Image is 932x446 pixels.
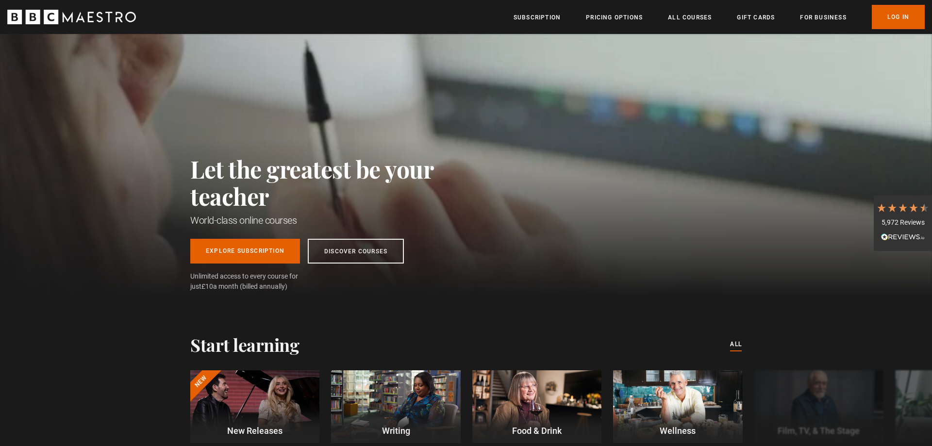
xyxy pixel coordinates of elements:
[190,370,319,443] a: New New Releases
[876,232,930,244] div: Read All Reviews
[876,202,930,213] div: 4.7 Stars
[881,233,925,240] img: REVIEWS.io
[190,334,299,355] h2: Start learning
[472,370,601,443] a: Food & Drink
[876,218,930,228] div: 5,972 Reviews
[754,370,883,443] a: Film, TV, & The Stage
[201,282,213,290] span: £10
[331,370,460,443] a: Writing
[190,239,300,264] a: Explore Subscription
[190,271,321,292] span: Unlimited access to every course for just a month (billed annually)
[190,155,477,210] h2: Let the greatest be your teacher
[874,195,932,251] div: 5,972 ReviewsRead All Reviews
[730,339,742,350] a: All
[613,370,742,443] a: Wellness
[190,214,477,227] h1: World-class online courses
[308,239,404,264] a: Discover Courses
